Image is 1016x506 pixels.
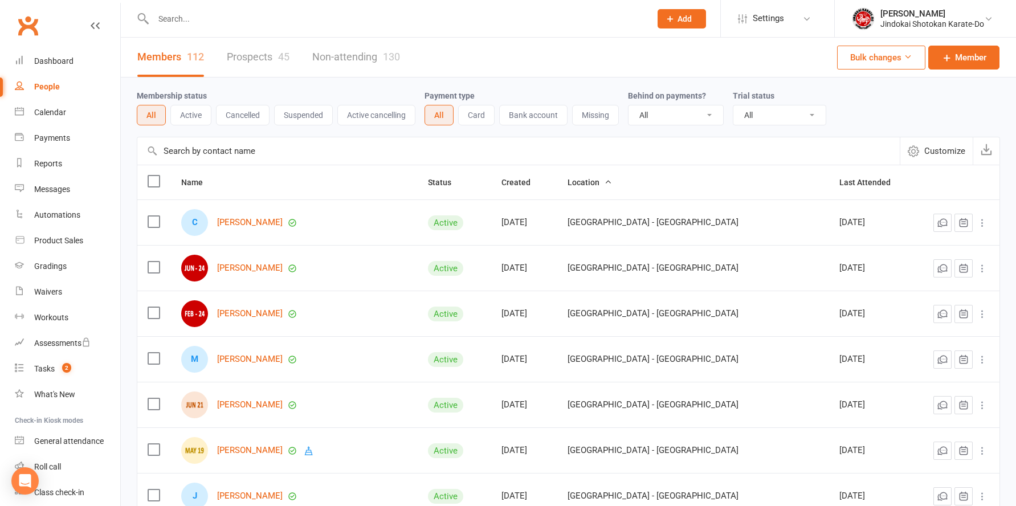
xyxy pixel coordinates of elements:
[15,454,120,480] a: Roll call
[428,489,463,504] div: Active
[839,178,903,187] span: Last Attended
[181,178,215,187] span: Name
[217,218,283,227] a: [PERSON_NAME]
[15,100,120,125] a: Calendar
[428,178,464,187] span: Status
[428,215,463,230] div: Active
[428,307,463,321] div: Active
[568,446,819,455] div: [GEOGRAPHIC_DATA] - [GEOGRAPHIC_DATA]
[880,9,984,19] div: [PERSON_NAME]
[15,48,120,74] a: Dashboard
[170,105,211,125] button: Active
[839,354,908,364] div: [DATE]
[15,177,120,202] a: Messages
[572,105,619,125] button: Missing
[501,263,546,273] div: [DATE]
[34,82,60,91] div: People
[501,354,546,364] div: [DATE]
[62,363,71,373] span: 2
[137,137,900,165] input: Search by contact name
[428,443,463,458] div: Active
[852,7,875,30] img: thumb_image1661986740.png
[137,38,204,77] a: Members112
[34,338,91,348] div: Assessments
[150,11,643,27] input: Search...
[34,488,84,497] div: Class check-in
[15,356,120,382] a: Tasks 2
[217,400,283,410] a: [PERSON_NAME]
[568,400,819,410] div: [GEOGRAPHIC_DATA] - [GEOGRAPHIC_DATA]
[217,354,283,364] a: [PERSON_NAME]
[15,202,120,228] a: Automations
[501,446,546,455] div: [DATE]
[227,38,289,77] a: Prospects45
[274,105,333,125] button: Suspended
[458,105,495,125] button: Card
[217,491,283,501] a: [PERSON_NAME]
[428,176,464,189] button: Status
[278,51,289,63] div: 45
[15,74,120,100] a: People
[34,210,80,219] div: Automations
[181,209,208,236] div: C
[34,462,61,471] div: Roll call
[34,133,70,142] div: Payments
[839,446,908,455] div: [DATE]
[501,176,543,189] button: Created
[501,309,546,319] div: [DATE]
[839,176,903,189] button: Last Attended
[137,91,207,100] label: Membership status
[678,14,692,23] span: Add
[955,51,986,64] span: Member
[837,46,925,70] button: Bulk changes
[501,491,546,501] div: [DATE]
[217,446,283,455] a: [PERSON_NAME]
[501,400,546,410] div: [DATE]
[337,105,415,125] button: Active cancelling
[924,144,965,158] span: Customize
[658,9,706,28] button: Add
[312,38,400,77] a: Non-attending130
[839,309,908,319] div: [DATE]
[181,176,215,189] button: Name
[15,480,120,505] a: Class kiosk mode
[499,105,568,125] button: Bank account
[14,11,42,40] a: Clubworx
[34,262,67,271] div: Gradings
[839,491,908,501] div: [DATE]
[34,108,66,117] div: Calendar
[15,330,120,356] a: Assessments
[568,176,612,189] button: Location
[428,398,463,413] div: Active
[137,105,166,125] button: All
[181,346,208,373] div: M
[34,313,68,322] div: Workouts
[880,19,984,29] div: Jindokai Shotokan Karate-Do
[733,91,774,100] label: Trial status
[839,218,908,227] div: [DATE]
[34,287,62,296] div: Waivers
[15,254,120,279] a: Gradings
[34,56,74,66] div: Dashboard
[428,261,463,276] div: Active
[628,91,706,100] label: Behind on payments?
[425,105,454,125] button: All
[839,263,908,273] div: [DATE]
[753,6,784,31] span: Settings
[15,228,120,254] a: Product Sales
[900,137,973,165] button: Customize
[187,51,204,63] div: 112
[15,429,120,454] a: General attendance kiosk mode
[568,354,819,364] div: [GEOGRAPHIC_DATA] - [GEOGRAPHIC_DATA]
[928,46,999,70] a: Member
[11,467,39,495] div: Open Intercom Messenger
[568,263,819,273] div: [GEOGRAPHIC_DATA] - [GEOGRAPHIC_DATA]
[15,279,120,305] a: Waivers
[383,51,400,63] div: 130
[15,305,120,330] a: Workouts
[425,91,475,100] label: Payment type
[568,491,819,501] div: [GEOGRAPHIC_DATA] - [GEOGRAPHIC_DATA]
[34,185,70,194] div: Messages
[839,400,908,410] div: [DATE]
[501,218,546,227] div: [DATE]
